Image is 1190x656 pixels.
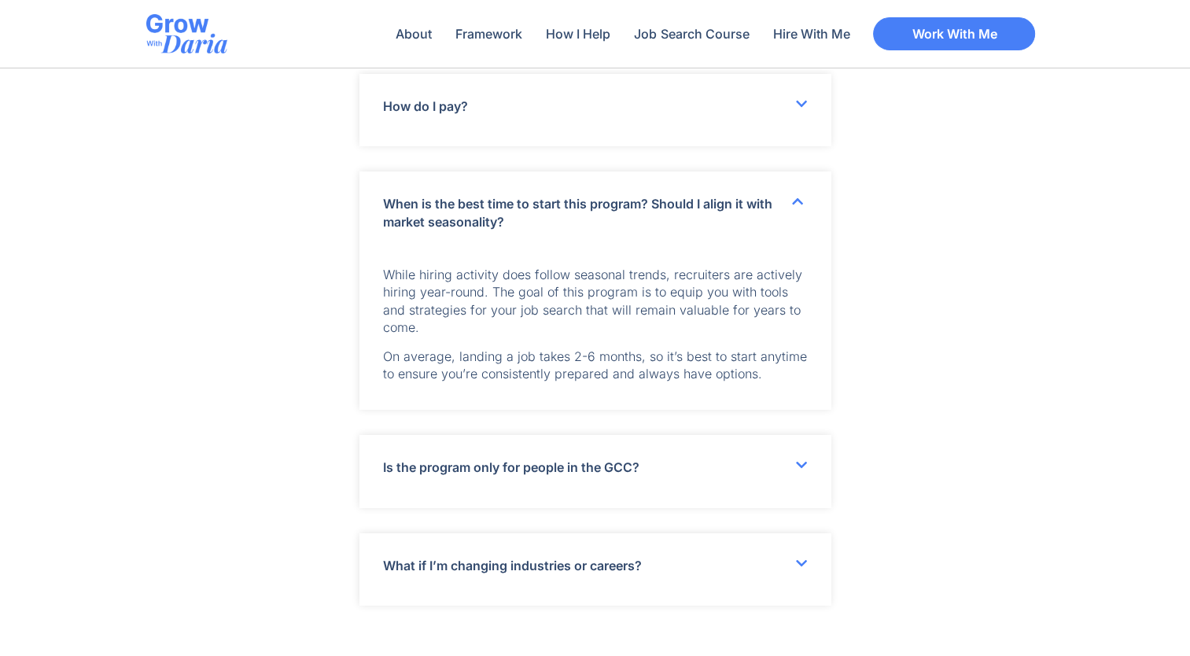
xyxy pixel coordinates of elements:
[383,196,772,229] a: When is the best time to start this program? Should I align it with market seasonality?
[359,74,831,146] div: How do I pay?
[764,16,857,52] a: Hire With Me
[359,171,831,254] div: When is the best time to start this program? Should I align it with market seasonality?
[448,16,530,52] a: Framework
[538,16,618,52] a: How I Help
[359,435,831,507] div: Is the program only for people in the GCC?
[388,16,440,52] a: About
[383,558,642,573] a: What if I’m changing industries or careers?
[388,16,857,52] nav: Menu
[383,348,808,383] p: On average, landing a job takes 2-6 months, so it’s best to start anytime to ensure you’re consis...
[359,254,831,410] div: When is the best time to start this program? Should I align it with market seasonality?
[359,533,831,606] div: What if I’m changing industries or careers?
[383,266,808,337] p: While hiring activity does follow seasonal trends, recruiters are actively hiring year-round. The...
[626,16,757,52] a: Job Search Course
[383,98,468,114] a: How do I pay?
[383,459,639,475] a: Is the program only for people in the GCC?
[873,17,1035,50] a: Work With Me
[912,28,997,40] span: Work With Me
